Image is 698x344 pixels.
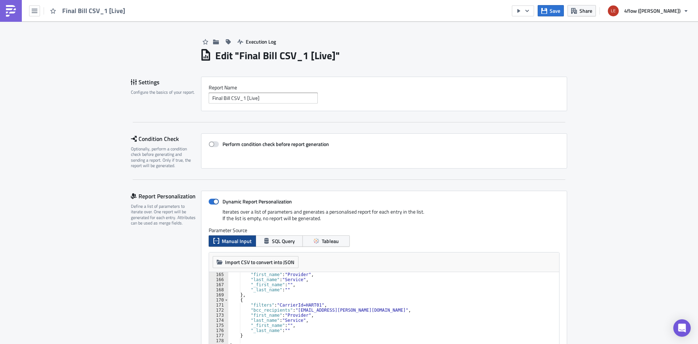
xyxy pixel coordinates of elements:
span: Final Bill CSV_1 [Live] [62,7,126,15]
div: Define a list of parameters to iterate over. One report will be generated for each entry. Attribu... [131,203,196,226]
div: Condition Check [131,133,201,144]
div: 168 [209,287,228,292]
label: Report Nam﻿e [209,84,559,91]
span: 4flow ([PERSON_NAME]) [624,7,681,15]
div: 167 [209,282,228,287]
div: 174 [209,318,228,323]
div: 165 [209,272,228,277]
div: Iterates over a list of parameters and generates a personalised report for each entry in the list... [209,209,559,227]
div: 178 [209,338,228,343]
span: SQL Query [272,237,295,245]
div: 172 [209,308,228,313]
div: 166 [209,277,228,282]
span: Save [550,7,560,15]
button: SQL Query [256,235,303,247]
button: Share [567,5,596,16]
label: Parameter Source [209,227,559,234]
img: Avatar [607,5,619,17]
div: Open Intercom Messenger [673,319,691,337]
div: 169 [209,292,228,298]
strong: Perform condition check before report generation [222,140,329,148]
button: 4flow ([PERSON_NAME]) [603,3,693,19]
div: 171 [209,303,228,308]
div: Report Personalization [131,191,201,202]
span: Tableau [322,237,339,245]
span: Manual Input [222,237,252,245]
button: Import CSV to convert into JSON [213,256,298,268]
strong: Dynamic Report Personalization [222,198,292,205]
button: Manual Input [209,235,256,247]
div: 176 [209,328,228,333]
span: Share [579,7,592,15]
span: Import CSV to convert into JSON [225,258,294,266]
div: 175 [209,323,228,328]
button: Execution Log [234,36,280,47]
button: Tableau [302,235,350,247]
div: Optionally, perform a condition check before generating and sending a report. Only if true, the r... [131,146,196,169]
div: 177 [209,333,228,338]
div: Configure the basics of your report. [131,89,196,95]
div: 173 [209,313,228,318]
div: 170 [209,298,228,303]
span: Execution Log [246,38,276,45]
h1: Edit " Final Bill CSV_1 [Live] " [215,49,340,62]
img: PushMetrics [5,5,17,17]
div: Settings [131,77,201,88]
button: Save [538,5,564,16]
